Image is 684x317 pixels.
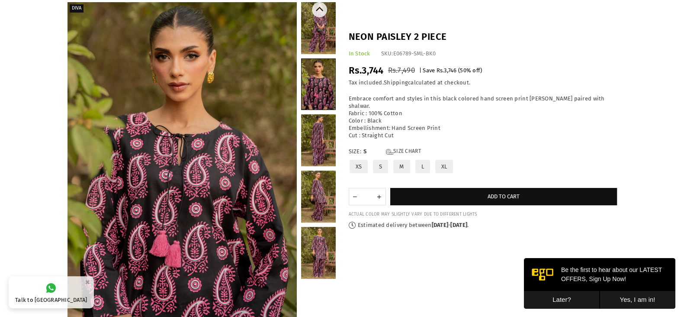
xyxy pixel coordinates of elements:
p: Estimated delivery between - . [349,222,617,229]
span: S [363,148,381,155]
div: Tax included. calculated at checkout. [349,79,617,87]
span: Add to cart [488,193,520,200]
button: Yes, I am in! [76,33,151,51]
span: ( % off) [458,67,482,74]
p: Embrace comfort and styles in this black colored hand screen print [PERSON_NAME] paired with shal... [349,95,617,139]
button: × [82,275,93,289]
span: Rs.3,744 [349,65,384,76]
time: [DATE] [450,222,467,228]
time: [DATE] [432,222,449,228]
h1: Neon Paisley 2 piece [349,30,617,44]
label: Diva [70,4,83,13]
span: Save [423,67,435,74]
label: L [414,159,431,174]
span: | [419,67,421,74]
a: Shipping [384,79,408,86]
a: Talk to [GEOGRAPHIC_DATA] [9,276,94,308]
a: Size Chart [386,148,421,155]
span: 50 [460,67,466,74]
label: XL [434,159,454,174]
button: Previous [312,2,327,17]
div: SKU: [381,50,436,58]
label: XS [349,159,369,174]
button: Add to cart [390,188,617,205]
span: E06789-SML-BK0 [393,50,436,57]
div: ACTUAL COLOR MAY SLIGHTLY VARY DUE TO DIFFERENT LIGHTS [349,212,617,217]
label: M [392,159,411,174]
span: In Stock [349,50,370,57]
label: Size: [349,148,617,155]
span: Rs.7,490 [388,66,415,75]
iframe: webpush-onsite [524,258,675,308]
quantity-input: Quantity [349,188,386,205]
label: S [372,159,389,174]
span: Rs.3,746 [437,67,457,74]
